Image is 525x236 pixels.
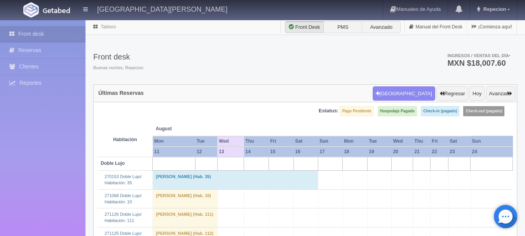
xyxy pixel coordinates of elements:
[43,7,70,13] img: Getabed
[244,136,269,147] th: Thu
[421,106,459,116] label: Check-in (pagado)
[195,147,217,157] th: 12
[342,136,367,147] th: Mon
[153,147,195,157] th: 11
[448,136,470,147] th: Sat
[153,208,218,227] td: [PERSON_NAME] (Hab. 111)
[244,147,269,157] th: 14
[367,136,391,147] th: Tue
[391,147,413,157] th: 20
[105,212,141,223] a: 271126 Doble Lujo/Habitación: 111
[217,136,244,147] th: Wed
[93,52,144,61] h3: Front desk
[23,2,39,17] img: Getabed
[373,86,435,101] button: [GEOGRAPHIC_DATA]
[319,107,338,115] label: Estatus:
[378,106,417,116] label: Hospedaje Pagado
[340,106,374,116] label: Pago Pendiente
[447,59,510,67] h3: MXN $18,007.60
[447,53,510,58] span: Ingresos / Ventas del día
[469,86,485,101] button: Hoy
[467,19,516,35] a: ¡Comienza aquí!
[293,136,318,147] th: Sat
[391,136,413,147] th: Wed
[113,137,137,142] strong: Habitación
[448,147,470,157] th: 23
[362,21,401,33] label: Avanzado
[153,171,318,189] td: [PERSON_NAME] (Hab. 35)
[269,136,293,147] th: Fri
[101,161,125,166] b: Doble Lujo
[405,19,467,35] a: Manual del Front Desk
[463,106,504,116] label: Check-out (pagado)
[98,90,144,96] h4: Últimas Reservas
[195,136,217,147] th: Tue
[293,147,318,157] th: 16
[217,147,244,157] th: 13
[430,136,448,147] th: Fri
[436,86,468,101] button: Regresar
[318,136,342,147] th: Sun
[342,147,367,157] th: 18
[471,147,513,157] th: 24
[471,136,513,147] th: Sun
[430,147,448,157] th: 22
[413,136,431,147] th: Thu
[413,147,431,157] th: 21
[97,4,227,14] h4: [GEOGRAPHIC_DATA][PERSON_NAME]
[153,136,195,147] th: Mon
[101,24,116,30] a: Tablero
[486,86,515,101] button: Avanzar
[105,193,141,204] a: 271068 Doble Lujo/Habitación: 10
[93,65,144,71] span: Buenas noches, Repecion.
[481,6,506,12] span: Repecion
[105,174,141,185] a: 270153 Doble Lujo/Habitación: 35
[285,21,324,33] label: Front Desk
[323,21,362,33] label: PMS
[156,126,215,132] span: August
[153,189,218,208] td: [PERSON_NAME] (Hab. 10)
[269,147,293,157] th: 15
[367,147,391,157] th: 19
[318,147,342,157] th: 17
